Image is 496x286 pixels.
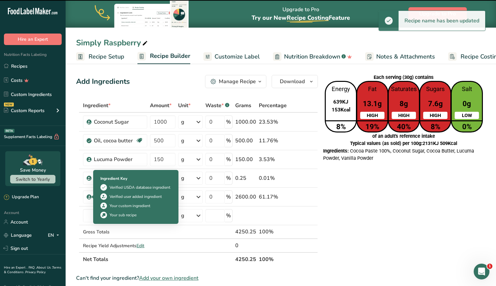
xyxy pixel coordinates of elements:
p: Saturates [389,85,419,94]
p: 8% [420,121,450,132]
button: Switch to Yearly [10,175,55,183]
p: 40% [389,121,419,132]
div: Oil, cocoa butter [94,137,135,145]
div: HIGH [360,112,384,119]
span: Cocoa Paste 100%, Coconut Sugar, Cocoa Butter, Lucuma Powder, Vanilla Powder [323,148,474,161]
div: Gross Totals [83,228,147,235]
div: Recipe Yield Adjustments [83,242,147,249]
p: 153Kcal [326,106,356,114]
div: Verified user added ingredient [110,194,162,200]
a: Terms & Conditions . [4,265,61,274]
div: g [181,155,184,163]
div: 61.17% [259,193,287,201]
span: Customize Label [215,52,260,61]
div: Upgrade Plan [4,194,39,201]
div: 11.76% [259,137,287,145]
a: Recipe Builder [137,49,190,64]
p: 0g [452,98,482,109]
a: Privacy Policy [25,270,46,274]
div: 500.00 [235,137,256,145]
p: 13.1g [357,98,387,109]
p: Energy [326,85,356,94]
div: Verified USDA database ingredient [110,184,170,190]
span: 1 [487,264,492,269]
span: Recipe Builder [150,52,190,60]
button: Download [272,75,318,88]
span: Try our New Feature [252,14,350,22]
p: 8% [326,121,356,132]
div: Waste [205,102,229,109]
div: g [181,118,184,126]
div: HIGH [423,112,447,119]
a: Recipe Setup [76,49,124,64]
input: Add Ingredient [83,209,147,222]
span: Edit [136,243,144,249]
div: Custom Reports [4,107,45,114]
th: 4250.25 [234,252,258,266]
div: 4250.25 [235,228,256,236]
span: Download [280,78,305,85]
button: Manage Recipe [205,75,266,88]
span: 2131KJ 509Kcal [423,140,457,146]
p: Salt [452,85,482,94]
span: Amount [150,102,172,109]
span: of an adult's reference intake [372,133,435,139]
div: Manage Recipe [219,78,256,85]
a: Hire an Expert . [4,265,27,270]
div: LOW [455,112,479,119]
div: Recipe name has been updated [399,11,485,31]
span: Ingredient [83,102,111,109]
div: Simply Raspberry [76,37,149,49]
p: 639KJ [326,98,356,106]
a: Language [4,229,32,241]
div: BETA [4,129,14,133]
span: Typical values (as sold) per 100g: [350,140,457,146]
div: 3.53% [259,155,287,163]
span: Nutrition Breakdown [284,52,340,61]
a: FAQ . [29,265,36,270]
a: About Us . [36,265,52,270]
iframe: Intercom live chat [474,264,489,279]
span: Each serving (30g) contains [374,74,434,80]
div: 1000.00 [235,118,256,126]
div: 0 [235,242,256,250]
a: Notes & Attachments [365,49,435,64]
p: 19% [357,121,387,132]
div: Your custom ingredient [110,203,150,209]
span: Ingredients: [323,148,349,154]
div: Coconut Sugar [94,118,143,126]
button: Upgrade to Pro [408,7,467,20]
div: Lucuma Powder [94,155,143,163]
a: Customize Label [203,49,260,64]
span: Grams [235,102,251,109]
div: Can't find your ingredient? [76,274,318,282]
div: Upgrade to Pro [252,0,350,28]
span: Upgrade to Pro [419,10,456,18]
p: Sugars [420,85,450,94]
span: Notes & Attachments [376,52,435,61]
div: Save Money [20,167,46,174]
div: 100% [259,228,287,236]
p: 8g [389,98,419,109]
span: Recipe Setup [89,52,124,61]
div: 150.00 [235,155,256,163]
span: Percentage [259,102,287,109]
p: 0% [452,121,482,132]
th: Net Totals [82,252,234,266]
button: Hire an Expert [4,34,62,45]
div: Your sub recipe [110,212,136,218]
span: Recipe Costing [287,14,329,22]
a: Nutrition Breakdown [273,49,352,64]
div: Ingredient Key [100,176,171,181]
span: Unit [178,102,191,109]
div: 0.25 [235,174,256,182]
span: Switch to Yearly [16,176,50,182]
div: 0.01% [259,174,287,182]
div: NEW [4,103,14,107]
div: 2600.00 [235,193,256,201]
div: g [181,193,184,201]
div: Add Ingredients [76,76,130,87]
div: HIGH [392,112,416,119]
div: g [181,174,184,182]
div: g [181,137,184,145]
